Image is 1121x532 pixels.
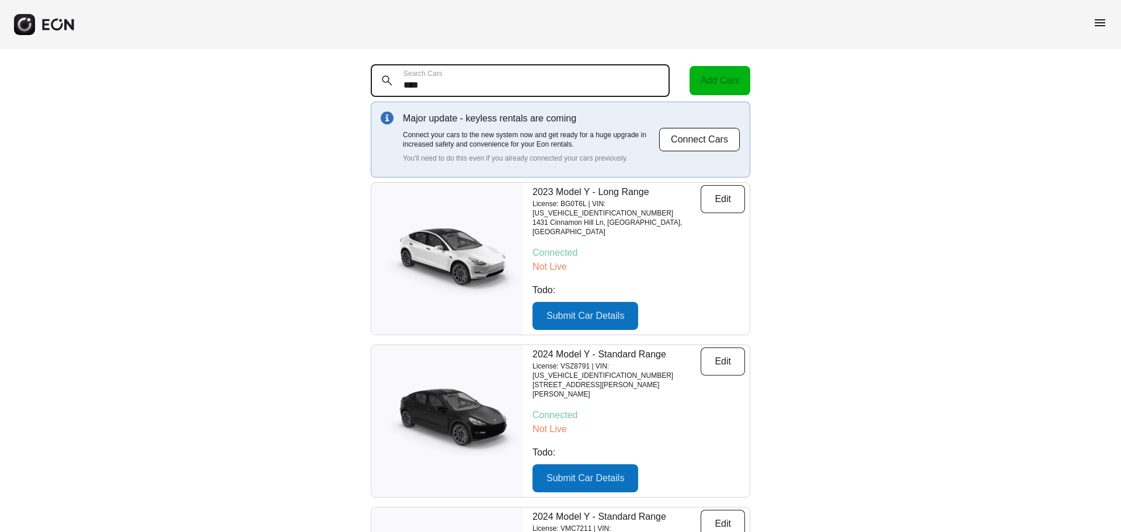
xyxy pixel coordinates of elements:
p: License: BG0T6L | VIN: [US_VEHICLE_IDENTIFICATION_NUMBER] [532,199,701,218]
p: 1431 Cinnamon Hill Ln, [GEOGRAPHIC_DATA], [GEOGRAPHIC_DATA] [532,218,701,237]
img: car [371,383,523,459]
p: Todo: [532,283,745,297]
span: menu [1093,16,1107,30]
button: Edit [701,185,745,213]
button: Edit [701,347,745,375]
button: Connect Cars [659,127,740,152]
p: Connected [532,246,745,260]
p: Not Live [532,260,745,274]
button: Submit Car Details [532,302,638,330]
p: Connected [532,408,745,422]
p: 2023 Model Y - Long Range [532,185,701,199]
img: car [371,221,523,297]
p: [STREET_ADDRESS][PERSON_NAME][PERSON_NAME] [532,380,701,399]
p: Todo: [532,446,745,460]
p: Connect your cars to the new system now and get ready for a huge upgrade in increased safety and ... [403,130,659,149]
p: Major update - keyless rentals are coming [403,112,659,126]
p: You'll need to do this even if you already connected your cars previously. [403,154,659,163]
button: Submit Car Details [532,464,638,492]
p: Not Live [532,422,745,436]
img: info [381,112,394,124]
p: 2024 Model Y - Standard Range [532,347,701,361]
p: License: VSZ8791 | VIN: [US_VEHICLE_IDENTIFICATION_NUMBER] [532,361,701,380]
label: Search Cars [403,69,443,78]
p: 2024 Model Y - Standard Range [532,510,701,524]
